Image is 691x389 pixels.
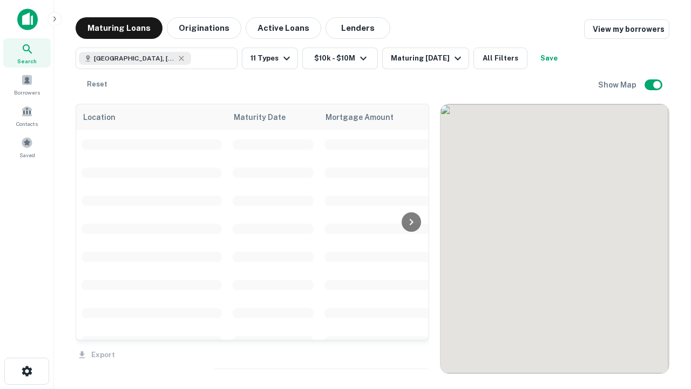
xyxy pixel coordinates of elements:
[584,19,669,39] a: View my borrowers
[382,48,469,69] button: Maturing [DATE]
[319,104,438,130] th: Mortgage Amount
[17,57,37,65] span: Search
[234,111,300,124] span: Maturity Date
[167,17,241,39] button: Originations
[3,101,51,130] a: Contacts
[242,48,298,69] button: 11 Types
[326,111,408,124] span: Mortgage Amount
[598,79,638,91] h6: Show Map
[391,52,464,65] div: Maturing [DATE]
[94,53,175,63] span: [GEOGRAPHIC_DATA], [GEOGRAPHIC_DATA]
[76,104,227,130] th: Location
[473,48,527,69] button: All Filters
[16,119,38,128] span: Contacts
[76,17,162,39] button: Maturing Loans
[326,17,390,39] button: Lenders
[637,303,691,354] iframe: Chat Widget
[532,48,566,69] button: Save your search to get updates of matches that match your search criteria.
[3,132,51,162] a: Saved
[302,48,378,69] button: $10k - $10M
[246,17,321,39] button: Active Loans
[19,151,35,159] span: Saved
[83,111,116,124] span: Location
[14,88,40,97] span: Borrowers
[227,104,319,130] th: Maturity Date
[17,9,38,30] img: capitalize-icon.png
[3,38,51,68] a: Search
[80,73,114,95] button: Reset
[3,70,51,99] a: Borrowers
[441,104,669,373] div: 0 0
